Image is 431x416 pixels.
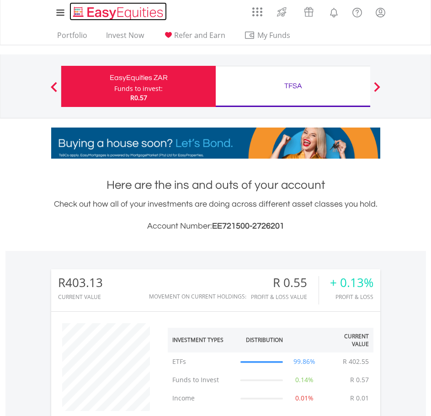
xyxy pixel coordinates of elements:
[246,336,283,344] div: Distribution
[102,31,148,45] a: Invest Now
[168,389,236,407] td: Income
[168,371,236,389] td: Funds to Invest
[51,128,380,159] img: EasyMortage Promotion Banner
[69,2,167,21] a: Home page
[114,84,163,93] div: Funds to invest:
[346,389,373,407] td: R 0.01
[330,294,373,300] div: Profit & Loss
[174,30,225,40] span: Refer and Earn
[252,7,262,17] img: grid-menu-icon.svg
[246,2,268,17] a: AppsGrid
[287,352,322,371] td: 99.86%
[346,371,373,389] td: R 0.57
[287,389,322,407] td: 0.01%
[58,294,103,300] div: CURRENT VALUE
[368,86,386,96] button: Next
[251,294,319,300] div: Profit & Loss Value
[67,71,210,84] div: EasyEquities ZAR
[330,276,373,289] div: + 0.13%
[130,93,147,102] span: R0.57
[53,31,91,45] a: Portfolio
[322,2,346,21] a: Notifications
[212,222,284,230] span: EE721500-2726201
[369,2,392,22] a: My Profile
[45,86,63,96] button: Previous
[51,177,380,193] h1: Here are the ins and outs of your account
[338,352,373,371] td: R 402.55
[221,80,365,92] div: TFSA
[168,328,236,352] th: Investment Types
[301,5,316,19] img: vouchers-v2.svg
[346,2,369,21] a: FAQ's and Support
[322,328,373,352] th: Current Value
[58,276,103,289] div: R403.13
[274,5,289,19] img: thrive-v2.svg
[295,2,322,19] a: Vouchers
[287,371,322,389] td: 0.14%
[244,29,304,41] span: My Funds
[149,293,246,299] div: Movement on Current Holdings:
[168,352,236,371] td: ETFs
[251,276,319,289] div: R 0.55
[71,5,167,21] img: EasyEquities_Logo.png
[159,31,229,45] a: Refer and Earn
[51,220,380,233] h3: Account Number:
[51,198,380,233] div: Check out how all of your investments are doing across different asset classes you hold.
